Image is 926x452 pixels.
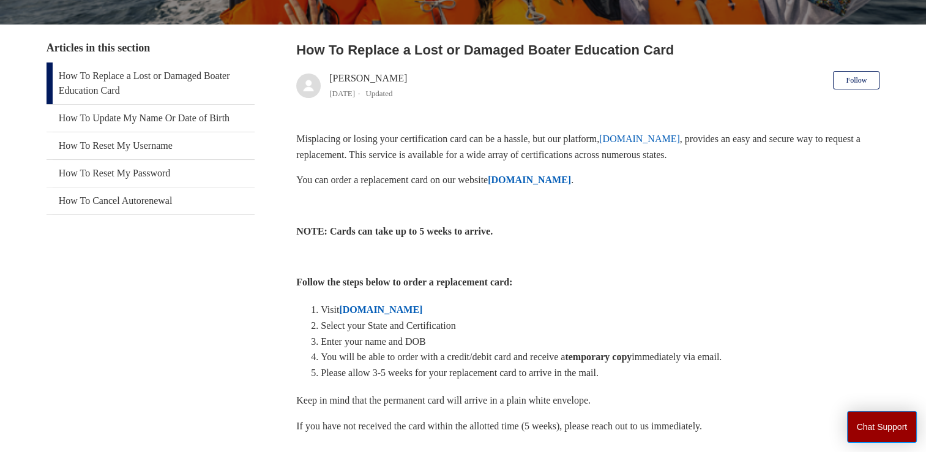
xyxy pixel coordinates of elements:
button: Chat Support [847,411,917,443]
span: Select your State and Certification [321,320,455,331]
strong: Follow the steps below to order a replacement card: [296,277,512,287]
span: You can order a replacement card on our website [296,175,488,185]
a: [DOMAIN_NAME] [339,304,422,315]
p: Misplacing or losing your certification card can be a hassle, but our platform, , provides an eas... [296,131,879,162]
a: How To Replace a Lost or Damaged Boater Education Card [47,62,255,104]
span: . [571,175,573,185]
span: Articles in this section [47,42,150,54]
span: You will be able to order with a credit/debit card and receive a immediately via email. [321,352,722,362]
strong: NOTE: Cards can take up to 5 weeks to arrive. [296,226,493,236]
button: Follow Article [833,71,879,89]
span: Enter your name and DOB [321,336,426,347]
a: How To Update My Name Or Date of Birth [47,105,255,132]
div: [PERSON_NAME] [329,71,407,100]
a: [DOMAIN_NAME] [488,175,571,185]
a: How To Reset My Password [47,160,255,187]
h2: How To Replace a Lost or Damaged Boater Education Card [296,40,879,60]
span: Keep in mind that the permanent card will arrive in a plain white envelope. [296,395,591,405]
span: Visit [321,304,339,315]
time: 04/08/2025, 12:48 [329,89,355,98]
span: Please allow 3-5 weeks for your replacement card to arrive in the mail. [321,367,599,378]
span: If you have not received the card within the allotted time (5 weeks), please reach out to us imme... [296,421,702,431]
a: [DOMAIN_NAME] [599,134,680,144]
a: How To Reset My Username [47,132,255,159]
li: Updated [365,89,392,98]
a: How To Cancel Autorenewal [47,187,255,214]
strong: temporary copy [565,352,632,362]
